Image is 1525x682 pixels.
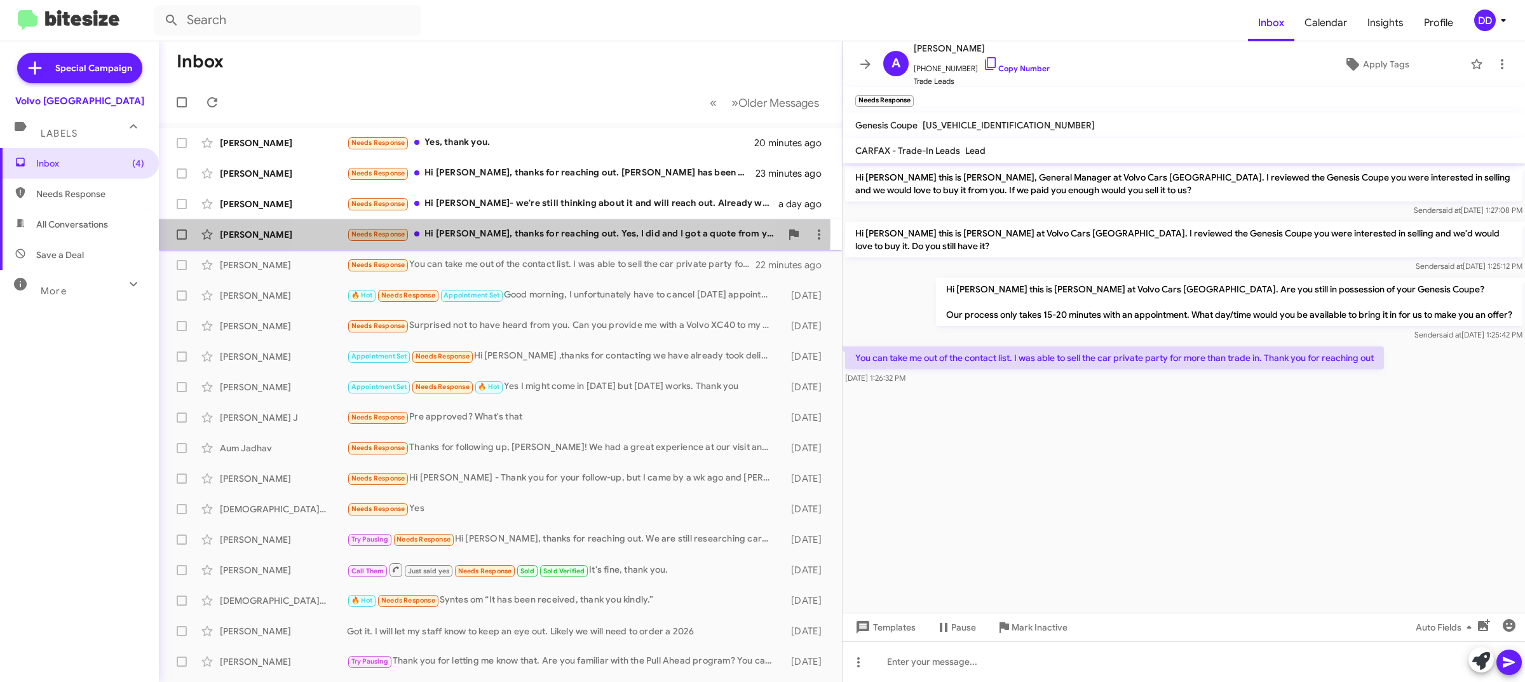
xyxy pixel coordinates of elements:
[779,350,832,363] div: [DATE]
[756,167,832,180] div: 23 minutes ago
[843,616,926,639] button: Templates
[1012,616,1067,639] span: Mark Inactive
[444,291,499,299] span: Appointment Set
[351,474,405,482] span: Needs Response
[17,53,142,83] a: Special Campaign
[724,90,827,116] button: Next
[220,228,347,241] div: [PERSON_NAME]
[779,533,832,546] div: [DATE]
[220,320,347,332] div: [PERSON_NAME]
[347,562,779,578] div: It's fine, thank you.
[1416,261,1522,271] span: Sender [DATE] 1:25:12 PM
[347,288,779,303] div: Good morning, I unfortunately have to cancel [DATE] appointment. I will attempt on a different da...
[351,505,405,513] span: Needs Response
[347,654,779,669] div: Thank you for letting me know that. Are you familiar with the Pull Ahead program? You can trade o...
[983,64,1050,73] a: Copy Number
[914,41,1050,56] span: [PERSON_NAME]
[41,128,78,139] span: Labels
[1357,4,1414,41] span: Insights
[416,383,470,391] span: Needs Response
[416,352,470,360] span: Needs Response
[1439,205,1461,215] span: said at
[154,5,421,36] input: Search
[351,413,405,421] span: Needs Response
[926,616,986,639] button: Pause
[986,616,1078,639] button: Mark Inactive
[923,119,1095,131] span: [US_VEHICLE_IDENTIFICATION_NUMBER]
[520,567,535,575] span: Sold
[55,62,132,74] span: Special Campaign
[36,249,84,261] span: Save a Deal
[1463,10,1511,31] button: DD
[779,411,832,424] div: [DATE]
[347,196,778,211] div: Hi [PERSON_NAME]- we're still thinking about it and will reach out. Already working with other Vo...
[351,291,373,299] span: 🔥 Hot
[914,75,1050,88] span: Trade Leads
[351,535,388,543] span: Try Pausing
[220,198,347,210] div: [PERSON_NAME]
[220,503,347,515] div: [DEMOGRAPHIC_DATA][PERSON_NAME]
[1406,616,1487,639] button: Auto Fields
[1474,10,1496,31] div: DD
[1294,4,1357,41] a: Calendar
[220,625,347,638] div: [PERSON_NAME]
[351,657,388,665] span: Try Pausing
[756,259,832,271] div: 22 minutes ago
[779,655,832,668] div: [DATE]
[543,567,585,575] span: Sold Verified
[1414,330,1522,339] span: Sender [DATE] 1:25:42 PM
[779,564,832,576] div: [DATE]
[220,594,347,607] div: [DEMOGRAPHIC_DATA][PERSON_NAME]
[347,532,779,547] div: Hi [PERSON_NAME], thanks for reaching out. We are still researching cars that will fit our family...
[347,593,779,608] div: Syntes om “It has been received, thank you kindly.”
[965,145,986,156] span: Lead
[220,655,347,668] div: [PERSON_NAME]
[347,318,779,333] div: Surprised not to have heard from you. Can you provide me with a Volvo XC40 to my specification?
[36,157,144,170] span: Inbox
[347,349,779,364] div: Hi [PERSON_NAME] ,thanks for contacting we have already took delivery of s60 in [US_STATE] ,Thank...
[731,95,738,111] span: »
[36,218,108,231] span: All Conversations
[1248,4,1294,41] a: Inbox
[347,410,779,425] div: Pre approved? What's that
[855,119,918,131] span: Genesis Coupe
[220,442,347,454] div: Aum Jadhav
[351,567,384,575] span: Call Them
[351,200,405,208] span: Needs Response
[220,259,347,271] div: [PERSON_NAME]
[381,291,435,299] span: Needs Response
[779,472,832,485] div: [DATE]
[41,285,67,297] span: More
[1440,261,1463,271] span: said at
[779,503,832,515] div: [DATE]
[779,442,832,454] div: [DATE]
[347,135,756,150] div: Yes, thank you.
[1363,53,1409,76] span: Apply Tags
[132,157,144,170] span: (4)
[951,616,976,639] span: Pause
[703,90,827,116] nav: Page navigation example
[220,472,347,485] div: [PERSON_NAME]
[347,257,756,272] div: You can take me out of the contact list. I was able to sell the car private party for more than t...
[351,169,405,177] span: Needs Response
[778,198,832,210] div: a day ago
[220,137,347,149] div: [PERSON_NAME]
[220,411,347,424] div: [PERSON_NAME] J
[1288,53,1464,76] button: Apply Tags
[347,166,756,181] div: Hi [PERSON_NAME], thanks for reaching out. [PERSON_NAME] has been very helpful with all my questi...
[779,625,832,638] div: [DATE]
[220,350,347,363] div: [PERSON_NAME]
[779,381,832,393] div: [DATE]
[1414,4,1463,41] span: Profile
[779,289,832,302] div: [DATE]
[347,440,779,455] div: Thanks for following up, [PERSON_NAME]! We had a great experience at our visit and are strongly c...
[220,564,347,576] div: [PERSON_NAME]
[478,383,499,391] span: 🔥 Hot
[756,137,832,149] div: 20 minutes ago
[408,567,450,575] span: Just said yes
[396,535,451,543] span: Needs Response
[351,230,405,238] span: Needs Response
[779,594,832,607] div: [DATE]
